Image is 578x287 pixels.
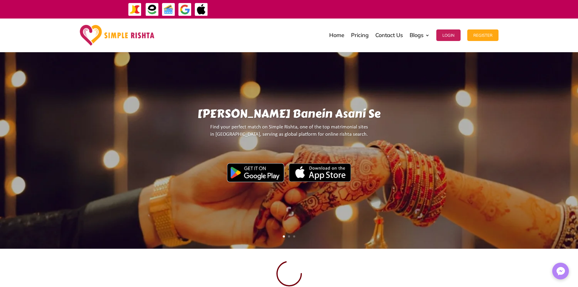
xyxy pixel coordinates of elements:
[329,20,344,50] a: Home
[145,3,159,16] img: EasyPaisa-icon
[555,265,567,277] img: Messenger
[288,235,290,237] a: 2
[283,235,285,237] a: 1
[75,124,502,143] p: Find your perfect match on Simple Rishta, one of the top matrimonial sites in [GEOGRAPHIC_DATA], ...
[351,20,369,50] a: Pricing
[194,3,208,16] img: ApplePay-icon
[467,29,499,41] button: Register
[178,3,192,16] img: GooglePay-icon
[375,20,403,50] a: Contact Us
[410,20,430,50] a: Blogs
[293,235,295,237] a: 3
[128,3,142,16] img: JazzCash-icon
[467,20,499,50] a: Register
[162,3,175,16] img: Credit Cards
[436,29,461,41] button: Login
[227,163,284,182] img: Google Play
[75,107,502,124] h1: [PERSON_NAME] Banein Asani Se
[436,20,461,50] a: Login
